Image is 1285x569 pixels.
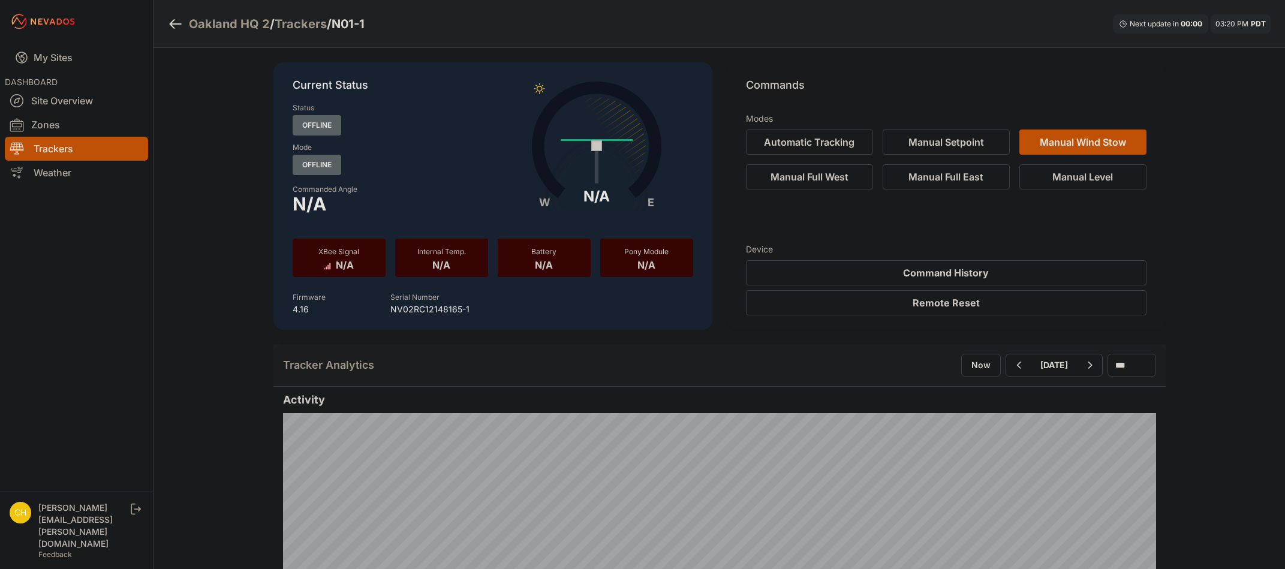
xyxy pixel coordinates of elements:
span: DASHBOARD [5,77,58,87]
span: / [327,16,332,32]
button: Manual Full West [746,164,873,189]
span: Next update in [1130,19,1179,28]
a: My Sites [5,43,148,72]
span: / [270,16,275,32]
label: Firmware [293,293,326,302]
div: N/A [583,187,610,206]
h3: Device [746,243,1146,255]
nav: Breadcrumb [168,8,365,40]
a: Weather [5,161,148,185]
div: [PERSON_NAME][EMAIL_ADDRESS][PERSON_NAME][DOMAIN_NAME] [38,502,128,550]
button: Manual Setpoint [883,130,1010,155]
span: Offline [293,155,341,175]
label: Status [293,103,314,113]
a: Trackers [5,137,148,161]
h2: Activity [283,392,1156,408]
h3: Modes [746,113,773,125]
a: Site Overview [5,89,148,113]
span: Battery [531,247,556,256]
h2: Tracker Analytics [283,357,374,374]
span: Offline [293,115,341,136]
span: Internal Temp. [417,247,466,256]
button: [DATE] [1031,354,1078,376]
button: Manual Full East [883,164,1010,189]
button: Automatic Tracking [746,130,873,155]
p: NV02RC12148165-1 [390,303,470,315]
label: Mode [293,143,312,152]
button: Command History [746,260,1146,285]
a: Zones [5,113,148,137]
span: N/A [336,257,354,271]
span: 03:20 PM [1215,19,1248,28]
div: 00 : 00 [1181,19,1202,29]
span: PDT [1251,19,1266,28]
button: Manual Level [1019,164,1146,189]
span: N/A [432,257,450,271]
label: Commanded Angle [293,185,486,194]
button: Now [961,354,1001,377]
span: N/A [637,257,655,271]
span: N/A [535,257,553,271]
img: Nevados [10,12,77,31]
a: Trackers [275,16,327,32]
button: Remote Reset [746,290,1146,315]
a: Oakland HQ 2 [189,16,270,32]
span: N/A [293,197,326,211]
label: Serial Number [390,293,440,302]
button: Manual Wind Stow [1019,130,1146,155]
span: XBee Signal [318,247,359,256]
span: Pony Module [624,247,669,256]
p: 4.16 [293,303,326,315]
img: chris.young@nevados.solar [10,502,31,523]
p: Current Status [293,77,693,103]
h3: N01-1 [332,16,365,32]
a: Feedback [38,550,72,559]
p: Commands [746,77,1146,103]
